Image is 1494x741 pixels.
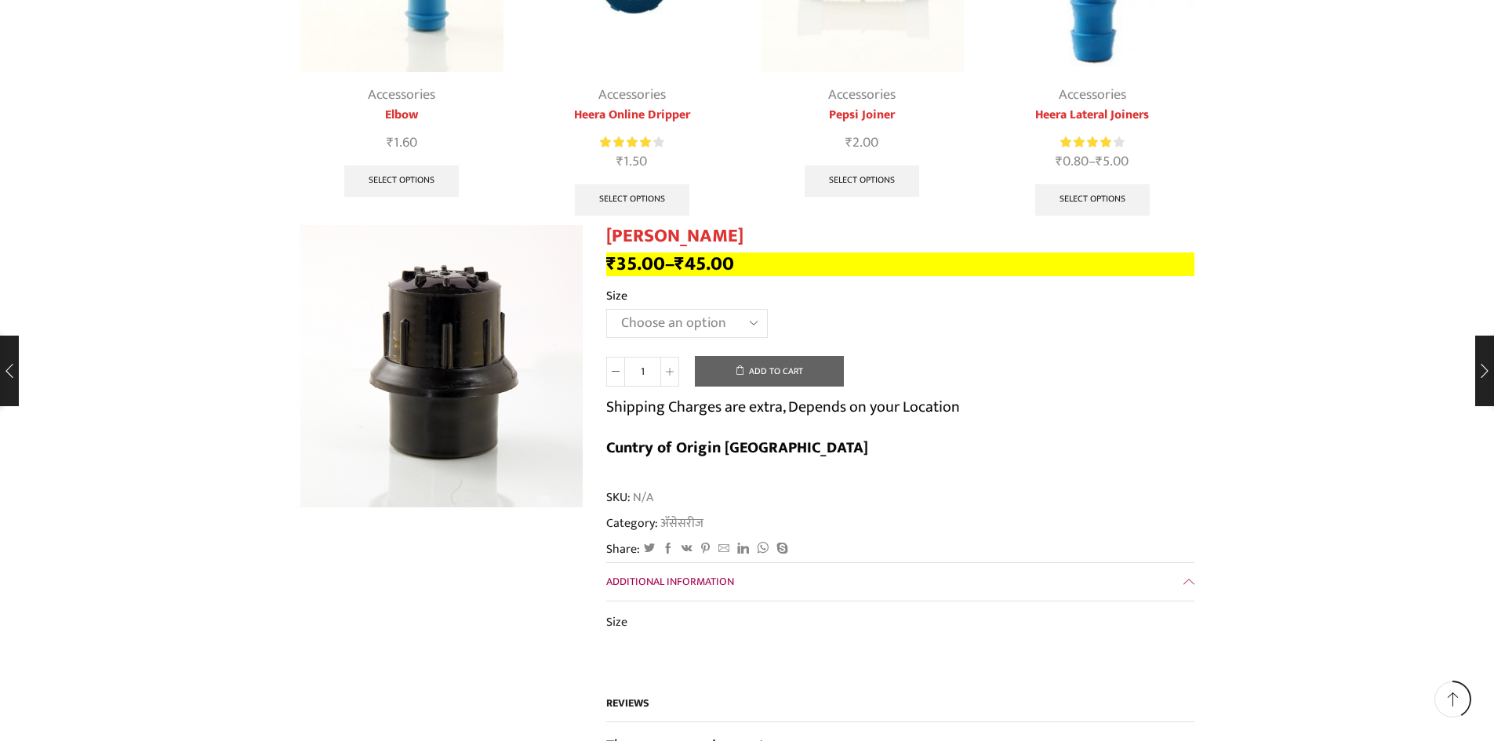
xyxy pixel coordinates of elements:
span: ₹ [616,150,623,173]
bdi: 2.00 [845,131,878,154]
a: Pepsi Joiner [761,106,965,125]
a: Select options for “Heera Lateral Joiners” [1035,184,1150,216]
a: Heera Online Dripper [530,106,734,125]
bdi: 1.60 [387,131,417,154]
a: Accessories [368,83,435,107]
span: Category: [606,514,703,532]
label: Size [606,287,627,305]
bdi: 1.50 [616,150,647,173]
bdi: 0.80 [1056,150,1089,173]
a: Accessories [1059,83,1126,107]
span: SKU: [606,489,1194,507]
div: Rated 4.20 out of 5 [600,134,663,151]
b: Cuntry of Origin [GEOGRAPHIC_DATA] [606,434,868,461]
table: Product Details [606,613,1194,644]
button: Add to cart [695,356,844,387]
div: Rated 4.00 out of 5 [1060,134,1124,151]
a: अ‍ॅसेसरीज [658,513,703,533]
input: Product quantity [625,357,660,387]
span: Additional information [606,572,734,590]
h1: [PERSON_NAME] [606,225,1194,248]
span: ₹ [674,248,685,280]
a: Accessories [828,83,896,107]
bdi: 45.00 [674,248,734,280]
a: Select options for “Elbow” [344,165,459,197]
span: ₹ [845,131,852,154]
p: – [606,252,1194,276]
span: ₹ [606,248,616,280]
a: Elbow [300,106,504,125]
span: Rated out of 5 [600,134,653,151]
a: Heera Lateral Joiners [991,106,1194,125]
span: – [991,151,1194,173]
a: Additional information [606,563,1194,601]
h2: Reviews [606,696,1194,723]
a: Accessories [598,83,666,107]
span: ₹ [1056,150,1063,173]
span: ₹ [1096,150,1103,173]
a: Select options for “Heera Online Dripper” [575,184,689,216]
bdi: 5.00 [1096,150,1129,173]
span: Rated out of 5 [1060,134,1111,151]
a: Select options for “Pepsi Joiner” [805,165,919,197]
span: Share: [606,540,640,558]
span: ₹ [387,131,394,154]
bdi: 35.00 [606,248,665,280]
th: Size [606,613,1194,644]
span: N/A [631,489,653,507]
p: Shipping Charges are extra, Depends on your Location [606,394,960,420]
